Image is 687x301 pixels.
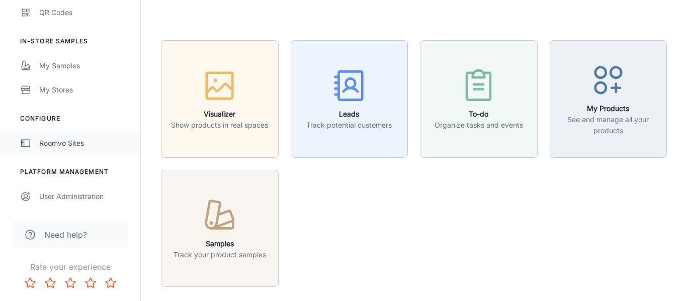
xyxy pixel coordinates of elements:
p: Track potential customers [306,120,392,131]
p: Rate your experience [8,261,132,273]
h6: Samples [174,238,266,249]
p: Show products in real spaces [171,120,268,131]
p: See and manage all your products [556,114,661,136]
div: User Administration [39,191,130,202]
h6: Leads [306,109,392,120]
button: Rate 5 star [101,273,121,293]
h6: To-do [435,109,523,120]
h6: My Products [556,103,661,114]
button: VisualizerShow products in real spaces [161,40,279,158]
h6: Visualizer [171,109,268,120]
button: Rate 3 star [60,273,80,293]
span: Need help? [44,229,87,241]
button: My ProductsSee and manage all your products [550,40,667,158]
div: My Stores [39,84,130,95]
div: QR Codes [39,7,130,18]
a: SamplesTrack your product samples [161,223,279,233]
p: Organize tasks and events [435,120,523,131]
a: To-doOrganize tasks and events [420,93,538,103]
button: To-doOrganize tasks and events [420,40,538,158]
a: My ProductsSee and manage all your products [550,93,667,103]
button: Rate 4 star [80,273,101,293]
button: LeadsTrack potential customers [291,40,408,158]
p: Track your product samples [174,249,266,260]
button: SamplesTrack your product samples [161,170,279,287]
button: Rate 1 star [20,273,40,293]
button: Rate 2 star [40,273,60,293]
div: My Samples [39,60,130,71]
div: Roomvo Sites [39,138,130,149]
a: LeadsTrack potential customers [291,93,408,103]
